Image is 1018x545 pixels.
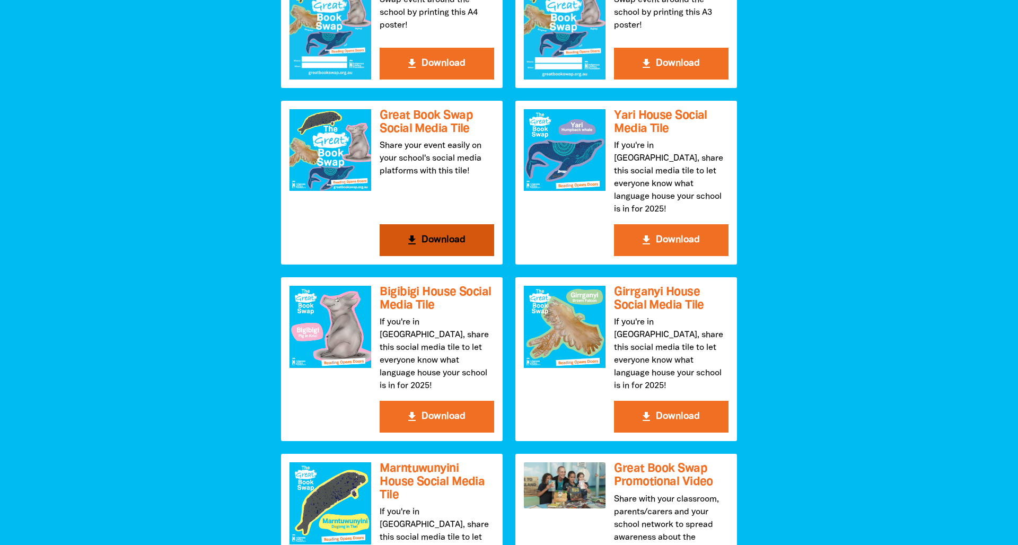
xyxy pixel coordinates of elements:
[640,234,653,247] i: get_app
[380,286,494,312] h3: Bigibigi House Social Media Tile
[614,286,729,312] h3: Girrganyi House Social Media Tile
[614,224,729,256] button: get_app Download
[380,48,494,80] button: get_app Download
[380,224,494,256] button: get_app Download
[614,109,729,135] h3: Yari House Social Media Tile
[614,48,729,80] button: get_app Download
[380,462,494,502] h3: Marntuwunyini House Social Media Tile
[640,57,653,70] i: get_app
[614,401,729,433] button: get_app Download
[406,234,418,247] i: get_app
[640,410,653,423] i: get_app
[380,401,494,433] button: get_app Download
[406,57,418,70] i: get_app
[380,109,494,135] h3: Great Book Swap Social Media Tile
[406,410,418,423] i: get_app
[614,462,729,488] h3: Great Book Swap Promotional Video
